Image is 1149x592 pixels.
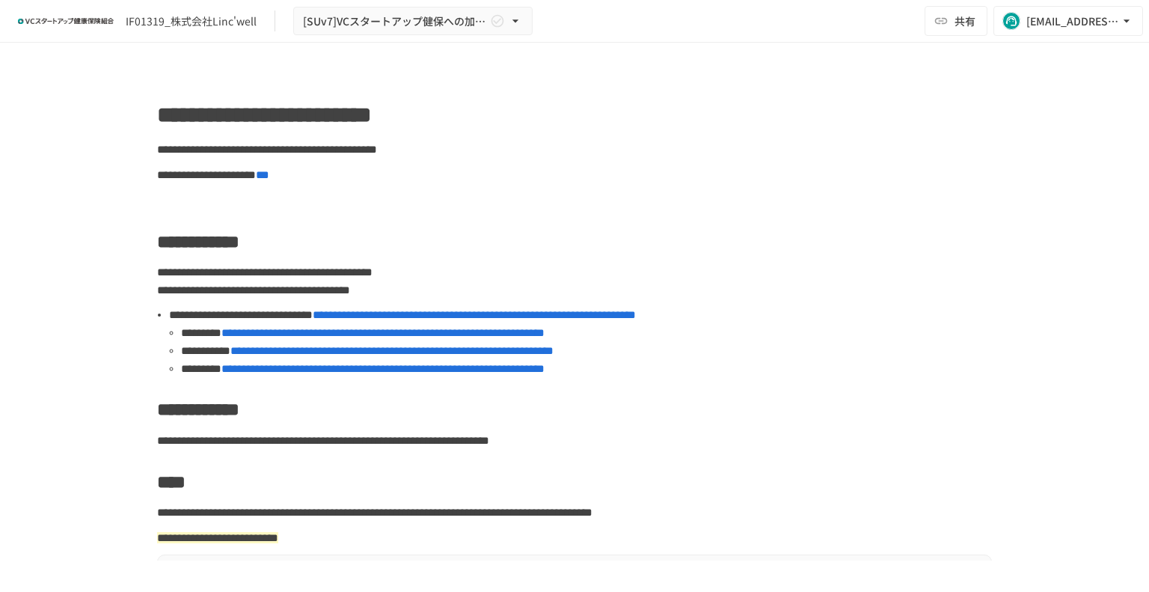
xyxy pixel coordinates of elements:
span: [SUv7]VCスタートアップ健保への加入申請手続き [303,12,487,31]
span: 共有 [955,13,975,29]
button: [EMAIL_ADDRESS][DOMAIN_NAME] [993,6,1143,36]
img: ZDfHsVrhrXUoWEWGWYf8C4Fv4dEjYTEDCNvmL73B7ox [18,9,114,33]
button: [SUv7]VCスタートアップ健保への加入申請手続き [293,7,533,36]
div: IF01319_株式会社Linc'well [126,13,257,29]
button: 共有 [925,6,987,36]
div: [EMAIL_ADDRESS][DOMAIN_NAME] [1026,12,1119,31]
